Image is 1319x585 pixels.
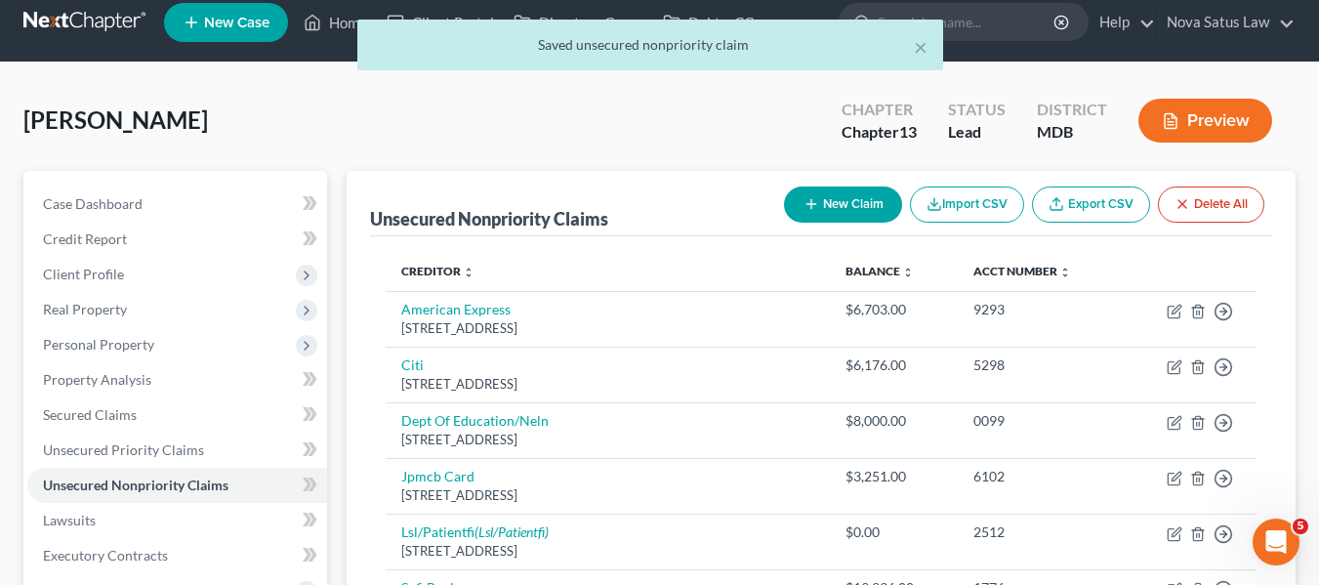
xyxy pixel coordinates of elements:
a: Unsecured Priority Claims [27,433,327,468]
i: (Lsl/Patientfi) [474,523,549,540]
span: Credit Report [43,230,127,247]
a: Creditor unfold_more [401,264,474,278]
a: Acct Number unfold_more [973,264,1071,278]
div: Lead [948,121,1006,144]
a: American Express [401,301,511,317]
a: Citi [401,356,424,373]
span: Unsecured Priority Claims [43,441,204,458]
a: Case Dashboard [27,187,327,222]
span: Property Analysis [43,371,151,388]
span: New Case [204,16,269,30]
a: Help [1090,5,1155,40]
div: Saved unsecured nonpriority claim [373,35,927,55]
div: 0099 [973,411,1106,431]
div: $6,176.00 [845,355,941,375]
a: Lsl/Patientfi(Lsl/Patientfi) [401,523,549,540]
a: Jpmcb Card [401,468,474,484]
div: 6102 [973,467,1106,486]
button: × [914,35,927,59]
div: [STREET_ADDRESS] [401,375,815,394]
div: $8,000.00 [845,411,941,431]
span: Secured Claims [43,406,137,423]
div: District [1037,99,1107,121]
i: unfold_more [902,267,914,278]
a: Home [294,5,377,40]
span: Case Dashboard [43,195,143,212]
a: Executory Contracts [27,538,327,573]
span: [PERSON_NAME] [23,105,208,134]
div: MDB [1037,121,1107,144]
span: Executory Contracts [43,547,168,564]
span: 5 [1293,519,1308,534]
div: 9293 [973,300,1106,319]
a: Secured Claims [27,397,327,433]
button: Import CSV [910,187,1024,223]
i: unfold_more [1059,267,1071,278]
div: Chapter [842,99,917,121]
button: Preview [1138,99,1272,143]
div: Unsecured Nonpriority Claims [370,207,608,230]
div: $0.00 [845,522,941,542]
a: Export CSV [1032,187,1150,223]
div: [STREET_ADDRESS] [401,431,815,449]
span: Lawsuits [43,512,96,528]
div: $3,251.00 [845,467,941,486]
span: Real Property [43,301,127,317]
div: [STREET_ADDRESS] [401,486,815,505]
div: [STREET_ADDRESS] [401,542,815,561]
button: New Claim [784,187,902,223]
button: Delete All [1158,187,1264,223]
a: DebtorCC [653,5,763,40]
a: Client Portal [377,5,504,40]
a: Property Analysis [27,362,327,397]
span: Personal Property [43,336,154,353]
div: Status [948,99,1006,121]
span: Client Profile [43,266,124,282]
div: $6,703.00 [845,300,941,319]
span: 13 [899,122,917,141]
div: Chapter [842,121,917,144]
a: Nova Satus Law [1157,5,1295,40]
a: Dept Of Education/Neln [401,412,549,429]
div: 2512 [973,522,1106,542]
a: Credit Report [27,222,327,257]
i: unfold_more [463,267,474,278]
input: Search by name... [878,4,1056,40]
a: Lawsuits [27,503,327,538]
a: Balance unfold_more [845,264,914,278]
a: Directory Cases [504,5,653,40]
iframe: Intercom live chat [1253,519,1299,565]
a: Unsecured Nonpriority Claims [27,468,327,503]
div: 5298 [973,355,1106,375]
div: [STREET_ADDRESS] [401,319,815,338]
span: Unsecured Nonpriority Claims [43,477,228,493]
